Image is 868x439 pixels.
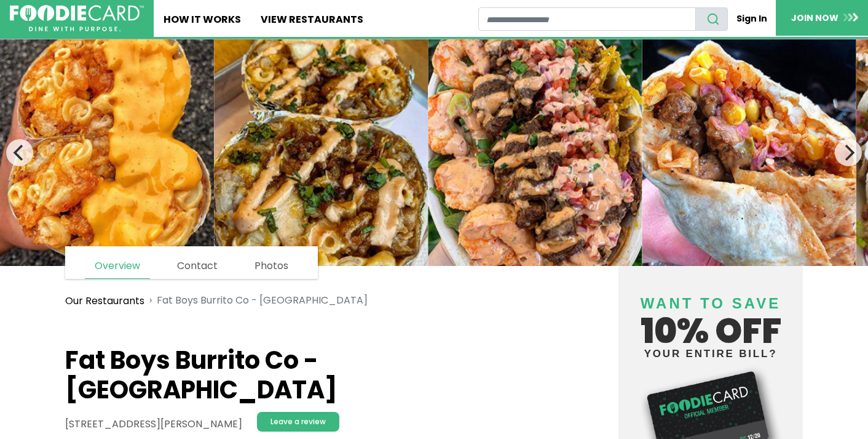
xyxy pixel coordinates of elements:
[65,286,559,316] nav: breadcrumb
[65,345,559,405] h1: Fat Boys Burrito Co - [GEOGRAPHIC_DATA]
[85,254,150,279] a: Overview
[628,348,793,359] small: your entire bill?
[628,280,793,359] h4: 10% off
[835,139,862,166] button: Next
[10,5,144,32] img: FoodieCard; Eat, Drink, Save, Donate
[6,139,33,166] button: Previous
[65,417,242,432] address: [STREET_ADDRESS][PERSON_NAME]
[65,246,318,279] nav: page links
[695,7,728,31] button: search
[167,254,227,278] a: Contact
[641,295,781,312] span: Want to save
[144,293,368,308] li: Fat Boys Burrito Co - [GEOGRAPHIC_DATA]
[65,294,144,308] a: Our Restaurants
[478,7,696,31] input: restaurant search
[728,7,776,30] a: Sign In
[257,412,339,432] a: Leave a review
[245,254,298,278] a: Photos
